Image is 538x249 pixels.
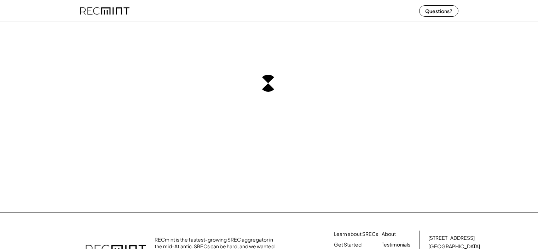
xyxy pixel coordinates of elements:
[382,231,396,238] a: About
[428,234,475,242] div: [STREET_ADDRESS]
[419,5,458,17] button: Questions?
[382,241,410,248] a: Testimonials
[80,1,129,20] img: recmint-logotype%403x%20%281%29.jpeg
[334,231,378,238] a: Learn about SRECs
[334,241,361,248] a: Get Started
